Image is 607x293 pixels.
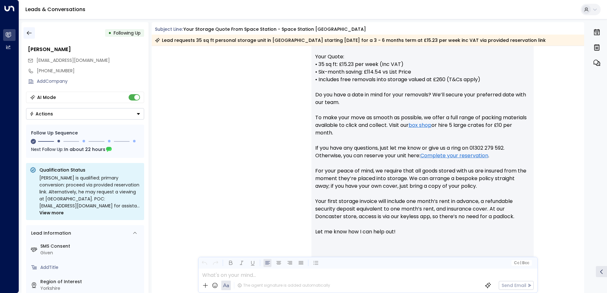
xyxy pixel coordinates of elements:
div: Yorkshire [40,285,142,292]
span: brandiacstores@outlook.com [37,57,110,64]
div: AddTitle [40,264,142,271]
span: Following Up [114,30,141,36]
div: AI Mode [37,94,56,101]
div: [PERSON_NAME] [28,46,144,53]
p: Qualification Status [39,167,140,173]
label: Region of Interest [40,278,142,285]
label: SMS Consent [40,243,142,250]
div: The agent signature is added automatically [237,283,330,288]
a: Complete your reservation [420,152,488,160]
div: • [108,27,111,39]
div: Your storage quote from Space Station - Space Station [GEOGRAPHIC_DATA] [183,26,366,33]
span: [EMAIL_ADDRESS][DOMAIN_NAME] [37,57,110,63]
div: Next Follow Up: [31,146,139,153]
div: [PHONE_NUMBER] [37,68,144,74]
a: Leads & Conversations [25,6,85,13]
button: Actions [26,108,144,120]
div: [PERSON_NAME] is qualified; primary conversion: proceed via provided reservation link. Alternativ... [39,174,140,216]
span: Cc Bcc [514,261,529,265]
span: | [520,261,521,265]
button: Cc|Bcc [511,260,531,266]
a: box shop [409,121,431,129]
button: Redo [211,259,219,267]
div: Button group with a nested menu [26,108,144,120]
p: Hi [PERSON_NAME], Your Quote: • 35 sq ft: £15.23 per week (Inc VAT) • Six-month saving: £114.54 v... [315,38,530,243]
div: Given [40,250,142,256]
div: Follow Up Sequence [31,130,139,136]
div: Lead requests 35 sq ft personal storage unit in [GEOGRAPHIC_DATA] starting [DATE] for a 3 - 6 mon... [155,37,546,43]
div: Actions [30,111,53,117]
span: In about 22 hours [64,146,105,153]
span: View more [39,209,64,216]
button: Undo [200,259,208,267]
div: Lead Information [29,230,71,237]
div: AddCompany [37,78,144,85]
span: Subject Line: [155,26,183,32]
